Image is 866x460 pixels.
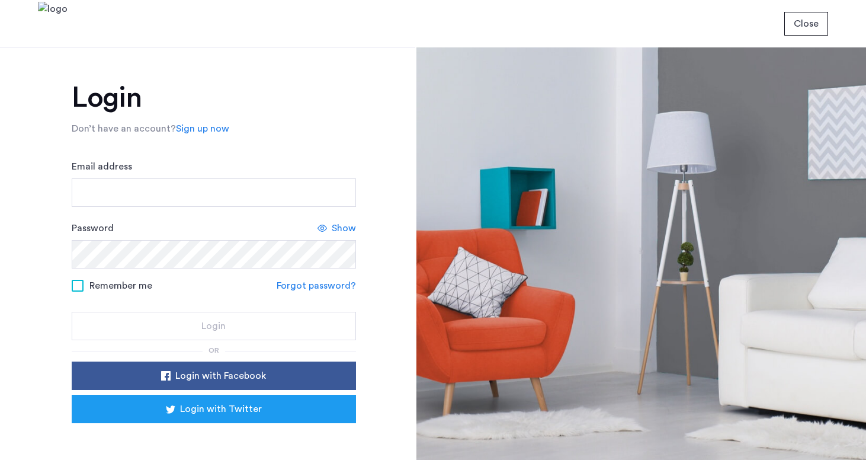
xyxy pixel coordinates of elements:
span: Close [794,17,819,31]
button: button [784,12,828,36]
label: Password [72,221,114,235]
label: Email address [72,159,132,174]
span: Don’t have an account? [72,124,176,133]
a: Sign up now [176,122,229,136]
span: Login [201,319,226,333]
button: button [72,312,356,340]
a: Forgot password? [277,279,356,293]
span: Login with Twitter [180,402,262,416]
span: Remember me [89,279,152,293]
button: button [72,362,356,390]
span: Show [332,221,356,235]
span: or [209,347,219,354]
button: button [72,395,356,423]
h1: Login [72,84,356,112]
img: logo [38,2,68,46]
span: Login with Facebook [175,369,266,383]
